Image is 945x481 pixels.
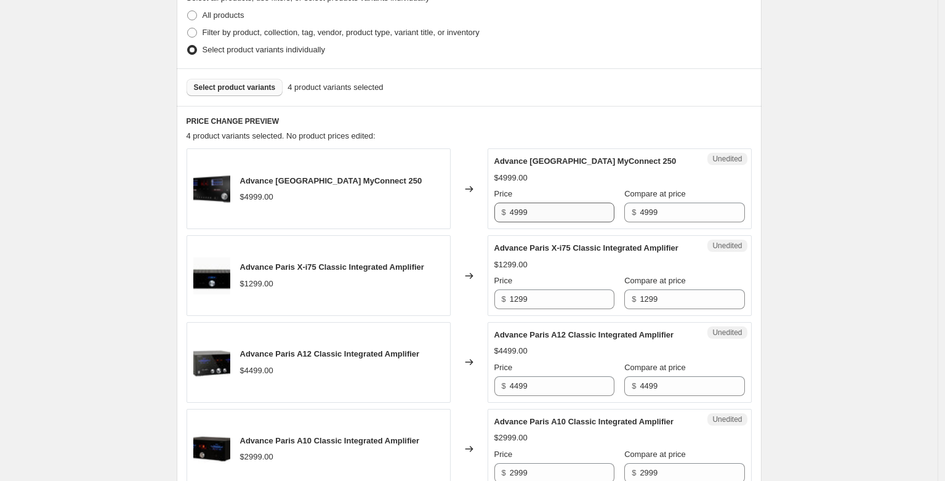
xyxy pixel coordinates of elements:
[203,10,244,20] span: All products
[193,344,230,381] img: A12-1000-1000_04-V2_80x.jpg
[712,414,742,424] span: Unedited
[194,83,276,92] span: Select product variants
[494,156,677,166] span: Advance [GEOGRAPHIC_DATA] MyConnect 250
[494,330,674,339] span: Advance Paris A12 Classic Integrated Amplifier
[494,172,528,184] div: $4999.00
[203,28,480,37] span: Filter by product, collection, tag, vendor, product type, variant title, or inventory
[240,262,424,272] span: Advance Paris X-i75 Classic Integrated Amplifier
[632,468,636,477] span: $
[203,45,325,54] span: Select product variants individually
[494,243,678,253] span: Advance Paris X-i75 Classic Integrated Amplifier
[624,189,686,198] span: Compare at price
[494,450,513,459] span: Price
[624,363,686,372] span: Compare at price
[494,345,528,357] div: $4499.00
[502,208,506,217] span: $
[494,432,528,444] div: $2999.00
[494,276,513,285] span: Price
[502,381,506,390] span: $
[288,81,383,94] span: 4 product variants selected
[494,189,513,198] span: Price
[187,131,376,140] span: 4 product variants selected. No product prices edited:
[624,276,686,285] span: Compare at price
[632,294,636,304] span: $
[494,259,528,271] div: $1299.00
[632,381,636,390] span: $
[240,436,420,445] span: Advance Paris A10 Classic Integrated Amplifier
[187,116,752,126] h6: PRICE CHANGE PREVIEW
[193,171,230,208] img: CopyofMission_80x.png
[624,450,686,459] span: Compare at price
[712,154,742,164] span: Unedited
[193,257,230,294] img: ADP-A-1000x1000-X_i75-BK_1-600x600_png_80x.webp
[494,417,674,426] span: Advance Paris A10 Classic Integrated Amplifier
[632,208,636,217] span: $
[502,468,506,477] span: $
[240,451,273,463] div: $2999.00
[240,176,422,185] span: Advance [GEOGRAPHIC_DATA] MyConnect 250
[240,278,273,290] div: $1299.00
[240,365,273,377] div: $4499.00
[494,363,513,372] span: Price
[502,294,506,304] span: $
[187,79,283,96] button: Select product variants
[712,328,742,338] span: Unedited
[712,241,742,251] span: Unedited
[193,430,230,467] img: advance-paris-a10-classic-integrated-amplifier-p5757-35322_image_80x.jpg
[240,191,273,203] div: $4999.00
[240,349,420,358] span: Advance Paris A12 Classic Integrated Amplifier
